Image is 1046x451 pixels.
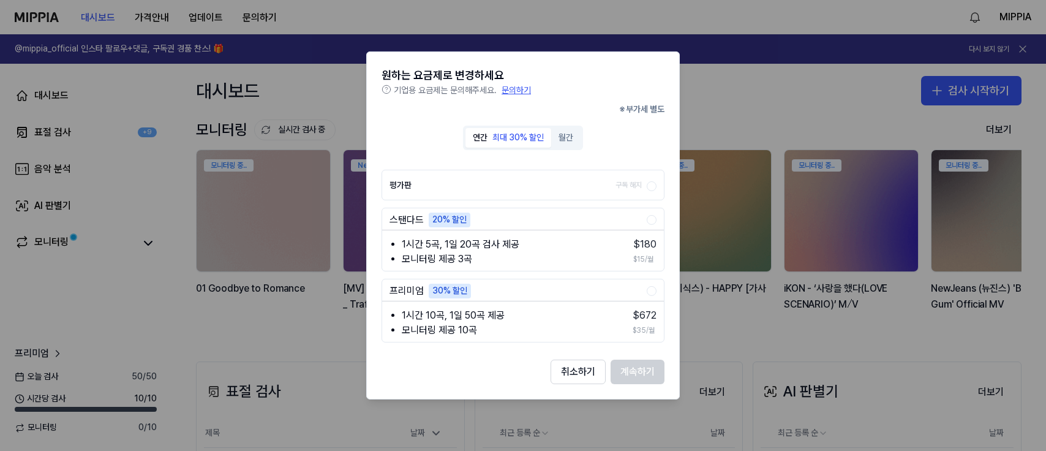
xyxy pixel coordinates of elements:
div: 구독 해지 [615,170,642,200]
p: 문의하기 [502,85,531,97]
p: ※ 부가세 별도 [619,104,664,116]
button: 월간 [551,128,581,148]
div: 연간 [473,132,487,144]
div: 원하는 요금제로 변경하세요 [382,67,664,85]
li: 모니터링 제공 10곡 [402,323,615,338]
li: 1시간 10곡, 1일 50곡 제공 [402,308,615,323]
div: 스탠다드 [389,213,424,227]
div: 프리미엄 [389,284,424,298]
div: 최대 30% 할인 [492,132,544,144]
button: 취소하기 [551,360,606,384]
div: 20% 할인 [429,213,470,227]
a: 문의하기 [499,85,531,97]
li: 모니터링 제공 3곡 [402,252,616,267]
li: $ 180 [633,237,657,252]
p: 기업용 요금제는 문의해주세요. [394,85,497,97]
li: $35/월 [633,323,657,338]
div: 30% 할인 [429,284,471,298]
li: $ 672 [633,308,657,323]
li: $15/월 [633,252,657,267]
label: 평가판 [389,170,647,200]
li: 1시간 5곡, 1일 20곡 검사 제공 [402,237,616,252]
